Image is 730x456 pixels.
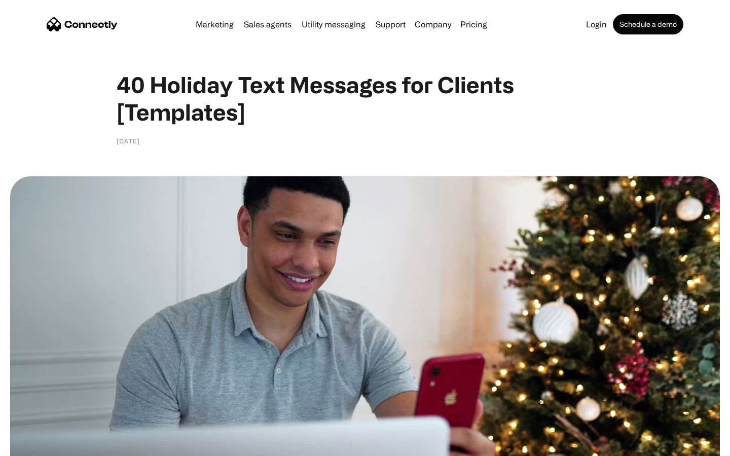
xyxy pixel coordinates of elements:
a: Login [582,20,611,28]
h1: 40 Holiday Text Messages for Clients [Templates] [117,71,613,126]
a: Pricing [456,20,491,28]
a: home [47,17,118,32]
div: Company [415,17,451,31]
a: Schedule a demo [613,14,683,34]
a: Utility messaging [298,20,370,28]
a: Support [372,20,410,28]
aside: Language selected: English [10,438,61,452]
a: Sales agents [240,20,296,28]
ul: Language list [20,438,61,452]
a: Marketing [192,20,238,28]
div: [DATE] [117,136,140,146]
div: Company [412,17,454,31]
